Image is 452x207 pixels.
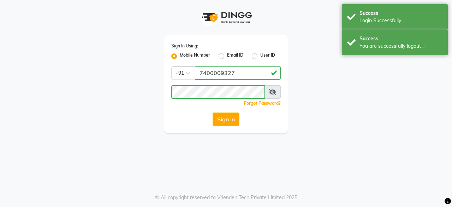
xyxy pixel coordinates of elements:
[180,52,210,61] label: Mobile Number
[260,52,275,61] label: User ID
[213,113,239,126] button: Sign In
[359,10,442,17] div: Success
[171,43,198,49] label: Sign In Using:
[195,66,281,80] input: Username
[171,85,265,99] input: Username
[359,42,442,50] div: You are successfully logout !!
[244,100,281,106] a: Forgot Password?
[227,52,243,61] label: Email ID
[198,7,254,28] img: logo1.svg
[359,17,442,24] div: Login Successfully.
[359,35,442,42] div: Success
